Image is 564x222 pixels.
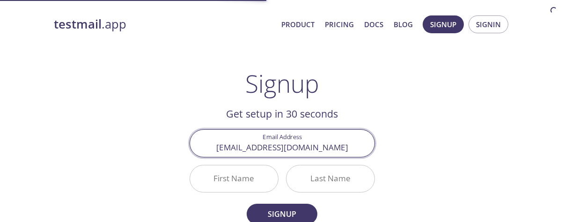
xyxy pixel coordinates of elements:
span: Signup [430,18,456,30]
h2: Get setup in 30 seconds [190,106,375,122]
a: Docs [364,18,383,30]
strong: testmail [54,16,102,32]
span: Signup [257,207,307,221]
button: Signup [423,15,464,33]
span: Signin [476,18,501,30]
a: testmail.app [54,16,274,32]
a: Pricing [325,18,354,30]
a: Product [281,18,315,30]
button: Signin [469,15,508,33]
h1: Signup [245,69,319,97]
a: Blog [394,18,413,30]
